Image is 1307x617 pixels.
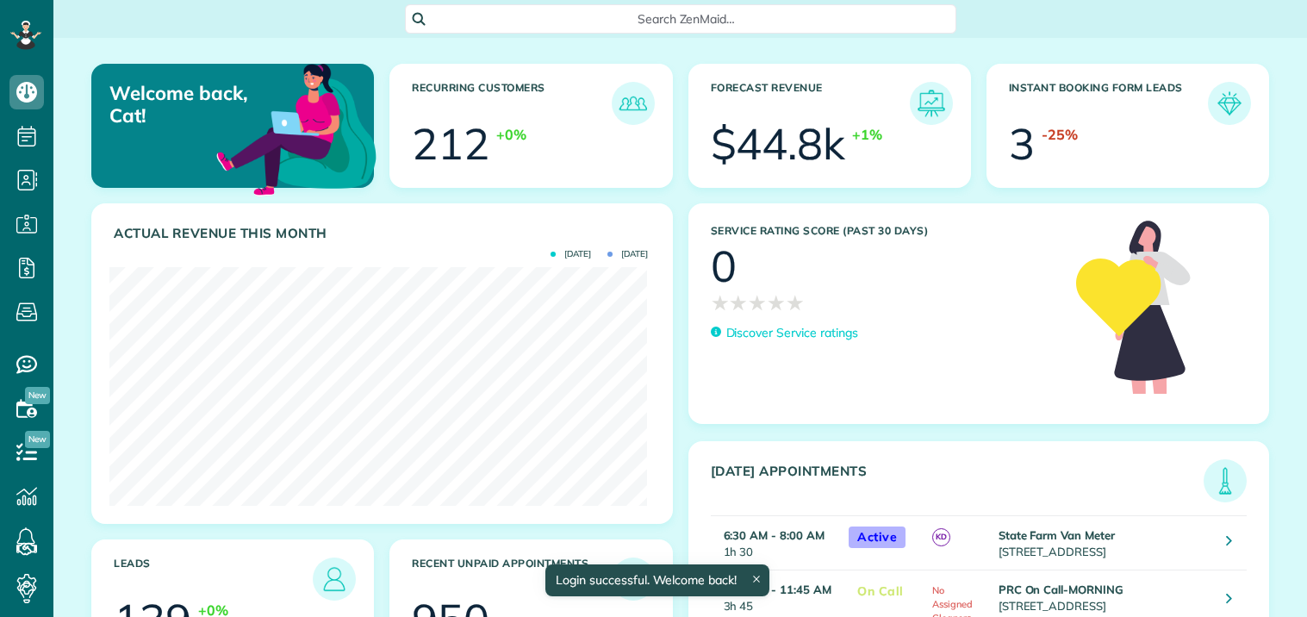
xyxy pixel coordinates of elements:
[412,122,489,165] div: 212
[849,581,912,602] span: On Call
[724,583,831,596] strong: 8:00 AM - 11:45 AM
[1009,122,1035,165] div: 3
[748,288,767,318] span: ★
[711,82,910,125] h3: Forecast Revenue
[711,245,737,288] div: 0
[729,288,748,318] span: ★
[551,250,591,259] span: [DATE]
[1212,86,1247,121] img: icon_form_leads-04211a6a04a5b2264e4ee56bc0799ec3eb69b7e499cbb523a139df1d13a81ae0.png
[711,122,846,165] div: $44.8k
[25,387,50,404] span: New
[711,464,1204,502] h3: [DATE] Appointments
[767,288,786,318] span: ★
[994,516,1214,570] td: [STREET_ADDRESS]
[726,324,858,342] p: Discover Service ratings
[932,528,950,546] span: KD
[213,44,380,211] img: dashboard_welcome-42a62b7d889689a78055ac9021e634bf52bae3f8056760290aed330b23ab8690.png
[999,583,1123,596] strong: PRC On Call-MORNING
[711,225,1060,237] h3: Service Rating score (past 30 days)
[412,82,611,125] h3: Recurring Customers
[1208,464,1242,498] img: icon_todays_appointments-901f7ab196bb0bea1936b74009e4eb5ffbc2d2711fa7634e0d609ed5ef32b18b.png
[711,324,858,342] a: Discover Service ratings
[786,288,805,318] span: ★
[711,516,841,570] td: 1h 30
[711,288,730,318] span: ★
[849,527,906,548] span: Active
[1009,82,1208,125] h3: Instant Booking Form Leads
[109,82,282,128] p: Welcome back, Cat!
[607,250,648,259] span: [DATE]
[412,558,611,601] h3: Recent unpaid appointments
[114,558,313,601] h3: Leads
[496,125,526,145] div: +0%
[914,86,949,121] img: icon_forecast_revenue-8c13a41c7ed35a8dcfafea3cbb826a0462acb37728057bba2d056411b612bbbe.png
[616,86,650,121] img: icon_recurring_customers-cf858462ba22bcd05b5a5880d41d6543d210077de5bb9ebc9590e49fd87d84ed.png
[724,528,825,542] strong: 6:30 AM - 8:00 AM
[999,528,1115,542] strong: State Farm Van Meter
[25,431,50,448] span: New
[114,226,655,241] h3: Actual Revenue this month
[616,562,650,596] img: icon_unpaid_appointments-47b8ce3997adf2238b356f14209ab4cced10bd1f174958f3ca8f1d0dd7fffeee.png
[317,562,352,596] img: icon_leads-1bed01f49abd5b7fead27621c3d59655bb73ed531f8eeb49469d10e621d6b896.png
[545,564,769,596] div: Login successful. Welcome back!
[1042,125,1078,145] div: -25%
[852,125,882,145] div: +1%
